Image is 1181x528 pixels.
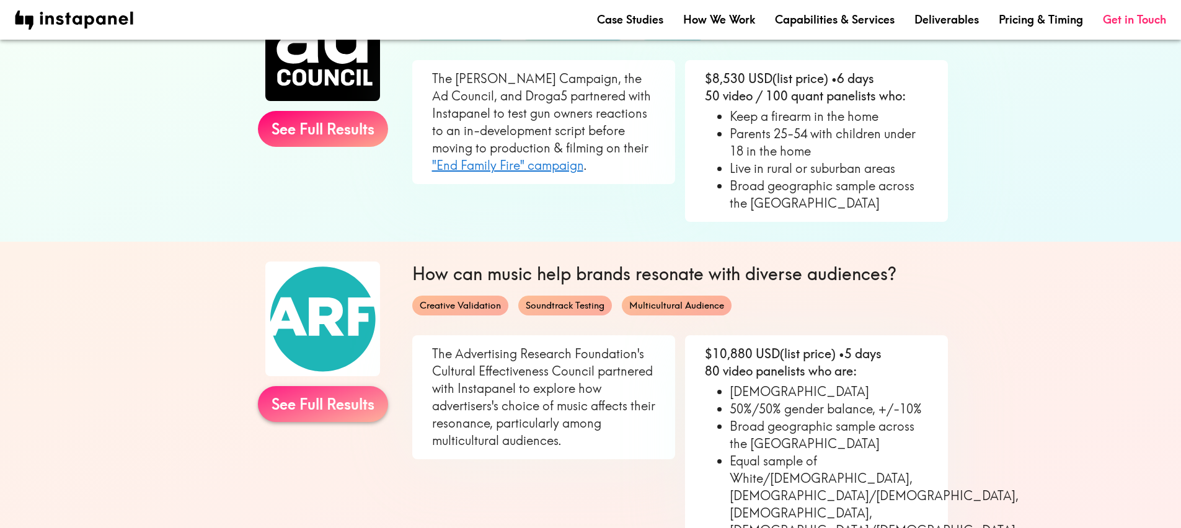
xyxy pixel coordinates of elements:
img: ARF logo [265,262,380,376]
p: The [PERSON_NAME] Campaign, the Ad Council, and Droga5 partnered with Instapanel to test gun owne... [432,70,655,174]
li: Parents 25-54 with children under 18 in the home [730,125,928,160]
li: Broad geographic sample across the [GEOGRAPHIC_DATA] [730,177,928,212]
a: Capabilities & Services [775,12,895,27]
a: See Full Results [258,386,388,422]
a: Pricing & Timing [999,12,1083,27]
p: The Advertising Research Foundation's Cultural Effectiveness Council partnered with Instapanel to... [432,345,655,449]
li: [DEMOGRAPHIC_DATA] [730,383,928,400]
li: 50%/50% gender balance, +/-10% [730,400,928,418]
h6: How can music help brands resonate with diverse audiences? [412,262,948,286]
p: $10,880 USD (list price) • 5 days 80 video panelists who are: [705,345,928,380]
li: Broad geographic sample across the [GEOGRAPHIC_DATA] [730,418,928,452]
a: Case Studies [597,12,663,27]
a: "End Family Fire" campaign [432,157,583,173]
a: Get in Touch [1103,12,1166,27]
span: Multicultural Audience [622,299,732,312]
li: Live in rural or suburban areas [730,160,928,177]
span: Creative Validation [412,299,508,312]
a: How We Work [683,12,755,27]
a: See Full Results [258,111,388,147]
li: Keep a firearm in the home [730,108,928,125]
a: Deliverables [914,12,979,27]
span: Soundtrack Testing [518,299,612,312]
img: instapanel [15,11,133,30]
p: $8,530 USD (list price) • 6 days 50 video / 100 quant panelists who: [705,70,928,105]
